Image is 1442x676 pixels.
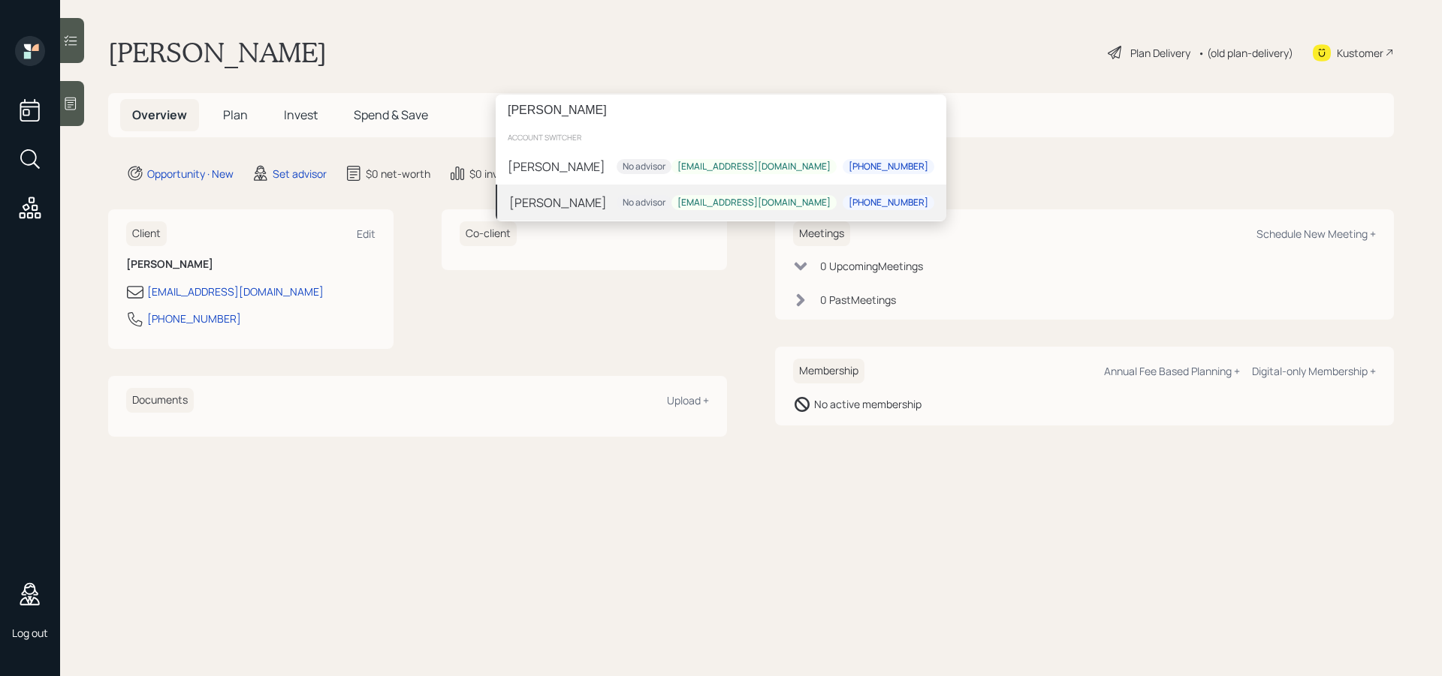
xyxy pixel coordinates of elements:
[496,95,946,126] input: Type a command or search…
[496,126,946,149] div: account switcher
[849,197,928,209] div: [PHONE_NUMBER]
[677,197,831,209] div: [EMAIL_ADDRESS][DOMAIN_NAME]
[677,161,831,173] div: [EMAIL_ADDRESS][DOMAIN_NAME]
[623,197,665,209] div: No advisor
[509,194,607,212] div: [PERSON_NAME]
[508,158,605,176] div: [PERSON_NAME]
[849,161,928,173] div: [PHONE_NUMBER]
[623,161,665,173] div: No advisor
